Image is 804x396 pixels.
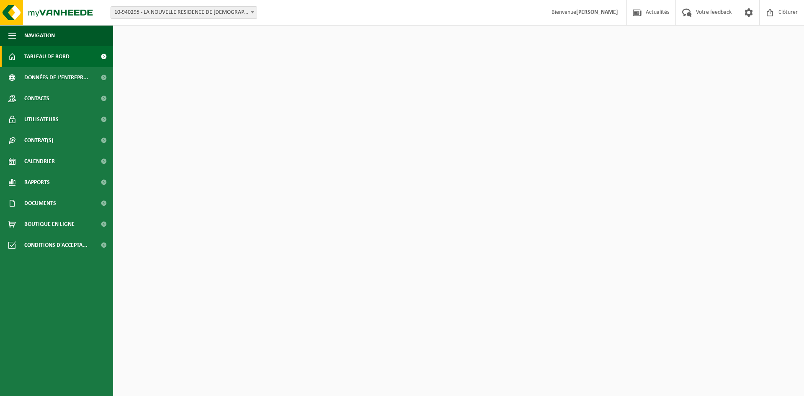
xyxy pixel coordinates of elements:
span: Utilisateurs [24,109,59,130]
span: Rapports [24,172,50,193]
span: Documents [24,193,56,214]
span: Données de l'entrepr... [24,67,88,88]
span: Contrat(s) [24,130,53,151]
span: Conditions d'accepta... [24,235,88,256]
span: Navigation [24,25,55,46]
span: Tableau de bord [24,46,70,67]
span: 10-940295 - LA NOUVELLE RESIDENCE DE FRANCE - BEUVRY [111,7,257,18]
span: Contacts [24,88,49,109]
span: 10-940295 - LA NOUVELLE RESIDENCE DE FRANCE - BEUVRY [111,6,257,19]
span: Boutique en ligne [24,214,75,235]
span: Calendrier [24,151,55,172]
strong: [PERSON_NAME] [576,9,618,16]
